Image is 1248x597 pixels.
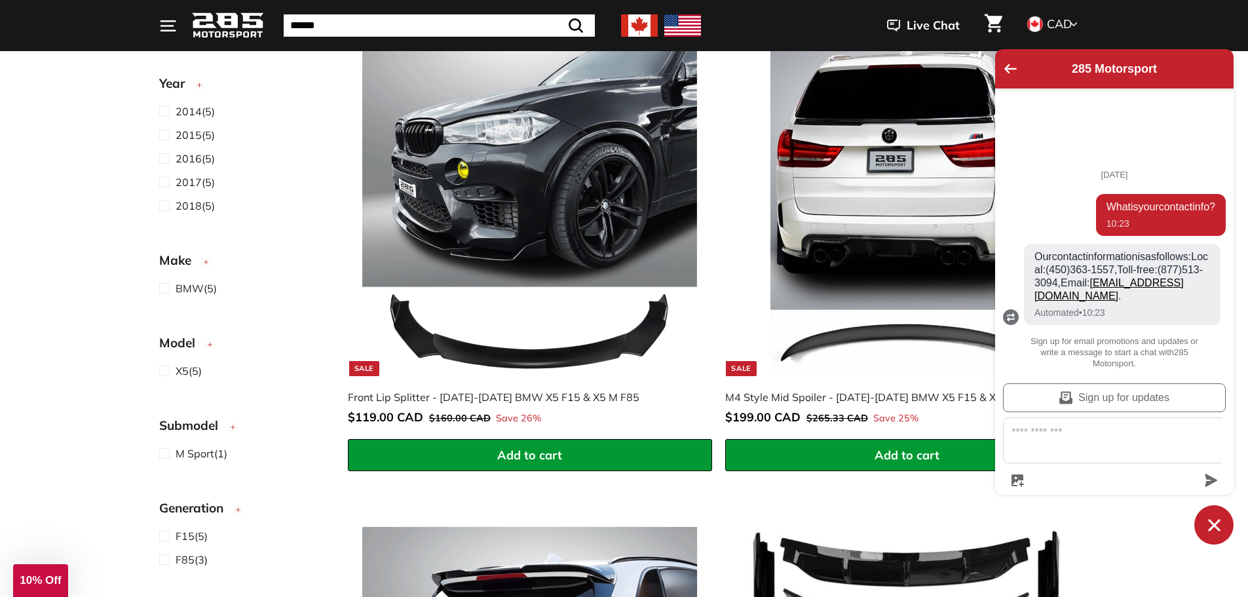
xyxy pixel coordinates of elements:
span: Add to cart [497,448,562,463]
button: Add to cart [348,439,712,472]
span: $265.33 CAD [806,412,868,424]
span: 2017 [176,176,202,189]
span: $199.00 CAD [725,410,801,425]
span: 2014 [176,105,202,118]
span: (5) [176,151,215,166]
span: (5) [176,127,215,143]
span: Live Chat [907,17,960,34]
span: M Sport [176,447,214,460]
span: Save 25% [873,412,918,426]
span: (5) [176,363,202,379]
span: 2018 [176,199,202,212]
span: (5) [176,104,215,119]
span: F15 [176,530,195,543]
img: Logo_285_Motorsport_areodynamics_components [192,10,264,41]
span: Make [159,251,201,270]
div: Sale [349,361,379,376]
inbox-online-store-chat: Shopify online store chat [991,49,1238,545]
button: Year [159,70,327,103]
div: M4 Style Mid Spoiler - [DATE]-[DATE] BMW X5 F15 & X5M F85 [725,389,1076,405]
span: $160.00 CAD [429,412,491,424]
span: F85 [176,553,195,566]
span: Save 26% [496,412,541,426]
span: $119.00 CAD [348,410,423,425]
span: (5) [176,280,217,296]
span: CAD [1047,16,1072,31]
span: BMW [176,282,204,295]
span: (5) [176,174,215,190]
div: Sale [726,361,756,376]
span: 2016 [176,152,202,165]
a: Cart [977,3,1010,48]
span: Add to cart [875,448,939,463]
div: Front Lip Splitter - [DATE]-[DATE] BMW X5 F15 & X5 M F85 [348,389,699,405]
button: Make [159,247,327,280]
button: Live Chat [870,9,977,42]
span: Submodel [159,416,228,435]
span: (3) [176,552,208,568]
span: (5) [176,528,208,544]
span: (5) [176,198,215,214]
button: Add to cart [725,439,1089,472]
span: Year [159,74,195,93]
a: Sale Front Lip Splitter - [DATE]-[DATE] BMW X5 F15 & X5 M F85 Save 26% [348,26,712,439]
span: (1) [176,446,227,461]
input: Search [284,14,595,37]
a: Sale M4 Style Mid Spoiler - [DATE]-[DATE] BMW X5 F15 & X5M F85 Save 25% [725,26,1089,439]
div: 10% Off [13,564,68,597]
button: Model [159,330,327,362]
span: X5 [176,364,189,377]
button: Submodel [159,412,327,445]
span: 10% Off [20,574,61,587]
span: Generation [159,499,233,518]
span: Model [159,334,205,353]
span: 2015 [176,128,202,142]
button: Generation [159,495,327,528]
